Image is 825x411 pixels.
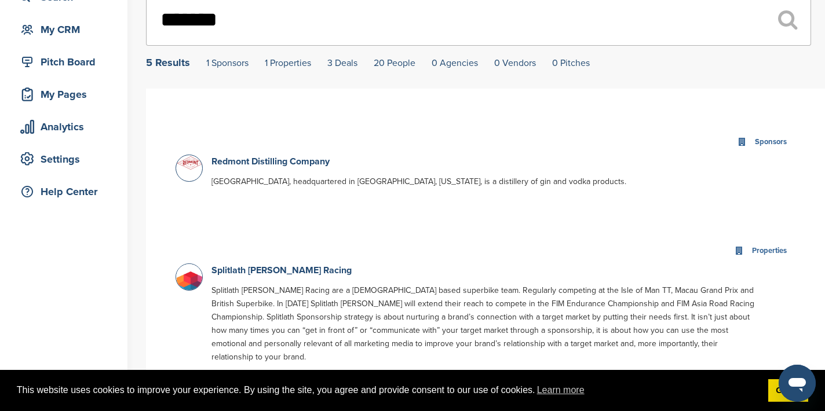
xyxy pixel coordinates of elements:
[176,155,205,171] img: Redmont co logo web transparent
[494,57,536,69] a: 0 Vendors
[12,81,116,108] a: My Pages
[535,381,586,399] a: learn more about cookies
[211,284,758,364] p: Splitlath [PERSON_NAME] Racing are a [DEMOGRAPHIC_DATA] based superbike team. Regularly competing...
[12,113,116,140] a: Analytics
[17,19,116,40] div: My CRM
[12,49,116,75] a: Pitch Board
[768,379,808,402] a: dismiss cookie message
[17,149,116,170] div: Settings
[12,146,116,173] a: Settings
[146,57,190,68] div: 5 Results
[17,84,116,105] div: My Pages
[206,57,249,69] a: 1 Sponsors
[211,175,758,188] p: [GEOGRAPHIC_DATA], headquartered in [GEOGRAPHIC_DATA], [US_STATE], is a distillery of gin and vod...
[176,264,205,304] img: Open uri20141112 64162 1r7kxo5?1415810213
[779,365,816,402] iframe: Button to launch messaging window
[17,116,116,137] div: Analytics
[749,244,790,258] div: Properties
[265,57,311,69] a: 1 Properties
[211,156,330,167] a: Redmont Distilling Company
[752,135,790,149] div: Sponsors
[374,57,415,69] a: 20 People
[12,178,116,205] a: Help Center
[17,181,116,202] div: Help Center
[327,57,357,69] a: 3 Deals
[17,52,116,72] div: Pitch Board
[211,265,352,276] a: Splitlath [PERSON_NAME] Racing
[12,16,116,43] a: My CRM
[552,57,590,69] a: 0 Pitches
[17,381,759,399] span: This website uses cookies to improve your experience. By using the site, you agree and provide co...
[432,57,478,69] a: 0 Agencies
